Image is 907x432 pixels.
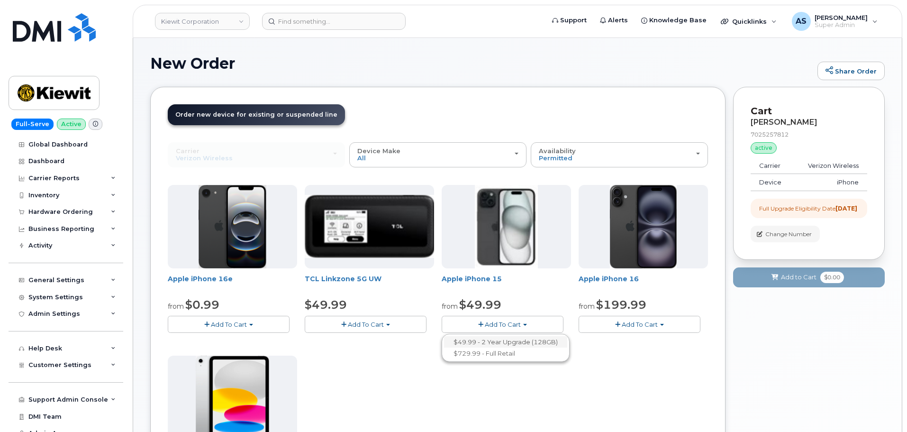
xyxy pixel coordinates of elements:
[866,391,900,425] iframe: Messenger Launcher
[305,275,381,283] a: TCL Linkzone 5G UW
[485,321,521,328] span: Add To Cart
[199,185,267,268] img: iphone16e.png
[622,321,658,328] span: Add To Cart
[168,275,233,283] a: Apple iPhone 16e
[835,205,857,212] strong: [DATE]
[751,104,867,118] p: Cart
[185,298,219,312] span: $0.99
[348,321,384,328] span: Add To Cart
[442,275,502,283] a: Apple iPhone 15
[733,267,885,287] button: Add to Cart $0.00
[596,298,646,312] span: $199.99
[751,118,867,127] div: [PERSON_NAME]
[751,157,793,175] td: Carrier
[475,185,538,268] img: iphone15.jpg
[751,226,820,242] button: Change Number
[793,174,867,191] td: iPhone
[305,195,434,257] img: linkzone5g.png
[442,274,571,293] div: Apple iPhone 15
[168,274,297,293] div: Apple iPhone 16e
[759,204,857,212] div: Full Upgrade Eligibility Date
[539,147,576,155] span: Availability
[610,185,677,268] img: iphone_16_plus.png
[442,316,563,332] button: Add To Cart
[793,157,867,175] td: Verizon Wireless
[305,274,434,293] div: TCL Linkzone 5G UW
[305,316,426,332] button: Add To Cart
[444,348,567,359] a: $729.99 - Full Retail
[579,274,708,293] div: Apple iPhone 16
[150,55,813,72] h1: New Order
[175,111,337,118] span: Order new device for existing or suspended line
[781,273,816,282] span: Add to Cart
[751,174,793,191] td: Device
[579,316,700,332] button: Add To Cart
[444,336,567,348] a: $49.99 - 2 Year Upgrade (128GB)
[751,130,867,138] div: 7025257812
[357,154,366,162] span: All
[168,316,290,332] button: Add To Cart
[349,142,526,167] button: Device Make All
[579,275,639,283] a: Apple iPhone 16
[820,272,844,283] span: $0.00
[211,321,247,328] span: Add To Cart
[765,230,812,239] span: Change Number
[357,147,400,155] span: Device Make
[579,302,595,311] small: from
[531,142,708,167] button: Availability Permitted
[539,154,572,162] span: Permitted
[168,302,184,311] small: from
[817,62,885,81] a: Share Order
[459,298,501,312] span: $49.99
[442,302,458,311] small: from
[305,298,347,312] span: $49.99
[751,142,777,154] div: active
